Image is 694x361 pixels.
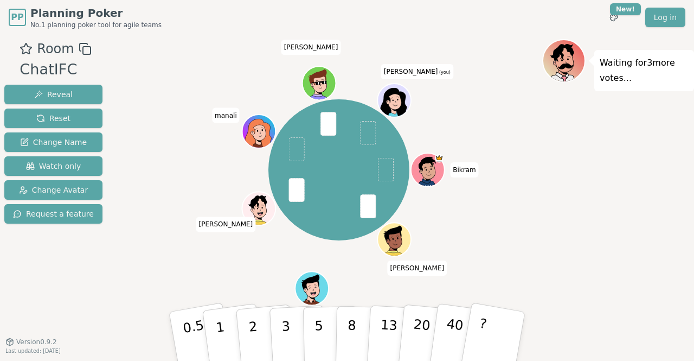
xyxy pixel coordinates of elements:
[4,204,102,224] button: Request a feature
[20,59,91,81] div: ChatIFC
[435,154,443,162] span: Bikram is the host
[438,70,451,75] span: (you)
[37,39,74,59] span: Room
[34,89,73,100] span: Reveal
[4,132,102,152] button: Change Name
[4,109,102,128] button: Reset
[212,107,240,123] span: Click to change your name
[378,84,410,116] button: Click to change your avatar
[19,185,88,195] span: Change Avatar
[196,217,256,232] span: Click to change your name
[30,5,162,21] span: Planning Poker
[388,261,447,276] span: Click to change your name
[610,3,641,15] div: New!
[16,338,57,346] span: Version 0.9.2
[20,39,33,59] button: Add as favourite
[4,85,102,104] button: Reveal
[450,162,479,178] span: Click to change your name
[600,55,689,86] p: Waiting for 3 more votes...
[604,8,624,27] button: New!
[645,8,685,27] a: Log in
[26,161,81,172] span: Watch only
[281,40,341,55] span: Click to change your name
[381,64,453,79] span: Click to change your name
[5,338,57,346] button: Version0.9.2
[11,11,23,24] span: PP
[13,208,94,219] span: Request a feature
[9,5,162,29] a: PPPlanning PokerNo.1 planning poker tool for agile teams
[36,113,70,124] span: Reset
[5,348,61,354] span: Last updated: [DATE]
[4,156,102,176] button: Watch only
[20,137,87,148] span: Change Name
[4,180,102,200] button: Change Avatar
[30,21,162,29] span: No.1 planning poker tool for agile teams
